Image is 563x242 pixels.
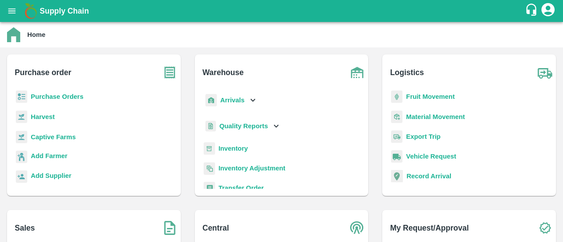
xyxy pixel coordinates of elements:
b: Supply Chain [40,7,89,15]
img: recordArrival [391,170,403,182]
img: whArrival [205,94,217,107]
a: Add Supplier [31,171,71,183]
img: home [7,27,20,42]
img: reciept [16,90,27,103]
a: Fruit Movement [406,93,455,100]
b: Sales [15,222,35,234]
div: Arrivals [204,90,258,110]
b: Add Farmer [31,152,67,159]
a: Record Arrival [406,173,451,180]
img: delivery [391,130,402,143]
img: qualityReport [205,121,216,132]
img: whTransfer [204,182,215,195]
a: Purchase Orders [31,93,84,100]
img: check [534,217,556,239]
a: Supply Chain [40,5,525,17]
b: Warehouse [202,66,244,79]
a: Captive Farms [31,134,76,141]
b: Purchase order [15,66,71,79]
img: harvest [16,110,27,123]
img: warehouse [346,61,368,83]
img: material [391,110,402,123]
b: Central [202,222,229,234]
img: soSales [159,217,181,239]
img: central [346,217,368,239]
img: inventory [204,162,215,175]
img: farmer [16,151,27,163]
a: Transfer Order [219,184,264,191]
img: logo [22,2,40,20]
div: Quality Reports [204,117,281,135]
button: open drawer [2,1,22,21]
a: Export Trip [406,133,440,140]
img: truck [534,61,556,83]
b: Add Supplier [31,172,71,179]
b: Quality Reports [219,123,268,130]
img: purchase [159,61,181,83]
b: My Request/Approval [390,222,469,234]
img: harvest [16,130,27,144]
a: Vehicle Request [406,153,456,160]
b: Arrivals [220,97,245,104]
img: whInventory [204,142,215,155]
a: Inventory [219,145,248,152]
a: Material Movement [406,113,465,120]
img: vehicle [391,150,402,163]
img: fruit [391,90,402,103]
a: Add Farmer [31,151,67,163]
b: Logistics [390,66,424,79]
img: supplier [16,170,27,183]
a: Harvest [31,113,55,120]
b: Home [27,31,45,38]
div: customer-support [525,3,540,19]
a: Inventory Adjustment [219,165,285,172]
div: account of current user [540,2,556,20]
